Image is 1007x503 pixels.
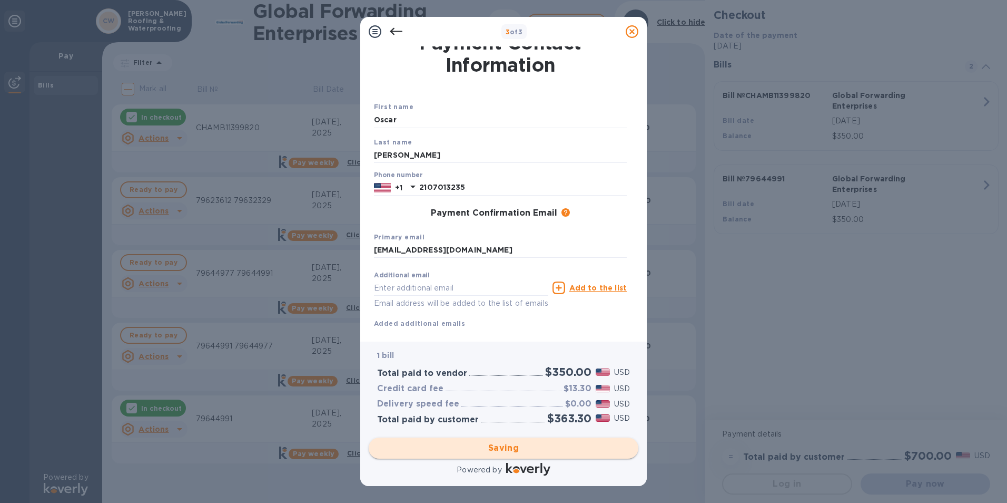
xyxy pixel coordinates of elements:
b: Last name [374,138,412,146]
p: USD [614,399,630,410]
input: Enter your phone number [419,180,627,196]
h2: $363.30 [547,412,591,425]
h3: $0.00 [565,399,591,409]
img: USD [596,400,610,408]
p: +1 [395,182,402,193]
h1: Payment Contact Information [374,32,627,76]
h2: $350.00 [545,365,591,379]
p: Email address will be added to the list of emails [374,297,548,309]
b: of 3 [506,28,523,36]
h3: Payment Confirmation Email [431,208,557,218]
u: Add to the list [569,284,627,292]
p: USD [614,413,630,424]
img: USD [596,369,610,376]
label: Phone number [374,172,422,179]
input: Enter additional email [374,280,548,296]
input: Enter your last name [374,147,627,163]
p: USD [614,383,630,394]
h3: $13.30 [564,384,591,394]
b: Added additional emails [374,320,465,327]
p: Powered by [457,465,501,476]
b: First name [374,103,413,111]
img: USD [596,385,610,392]
img: Logo [506,463,550,476]
h3: Total paid to vendor [377,369,467,379]
h3: Total paid by customer [377,415,479,425]
input: Enter your first name [374,112,627,128]
span: 3 [506,28,510,36]
h3: Credit card fee [377,384,443,394]
b: Primary email [374,233,424,241]
img: USD [596,414,610,422]
h3: Delivery speed fee [377,399,459,409]
p: USD [614,367,630,378]
label: Additional email [374,273,430,279]
img: US [374,182,391,194]
input: Enter your primary name [374,243,627,258]
b: 1 bill [377,351,394,360]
